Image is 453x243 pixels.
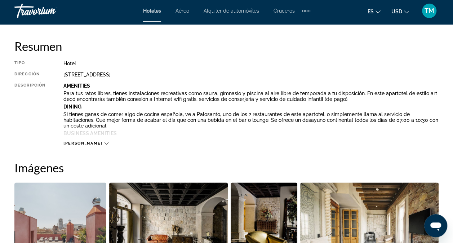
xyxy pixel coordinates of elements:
button: Change language [368,6,381,17]
button: Change currency [391,6,409,17]
button: Extra navigation items [302,5,310,17]
a: Travorium [14,1,86,20]
button: User Menu [420,3,439,18]
a: Hoteles [143,8,161,14]
div: Descripción [14,83,45,137]
a: Alquiler de automóviles [204,8,259,14]
span: es [368,9,374,14]
a: Cruceros [274,8,295,14]
iframe: Button to launch messaging window [424,214,447,237]
b: Dining [63,104,81,110]
p: Si tienes ganas de comer algo de cocina española, ve a Palosanto, uno de los 2 restaurantes de es... [63,111,439,129]
h2: Resumen [14,39,439,53]
div: Hotel [63,61,439,66]
span: TM [425,7,434,14]
span: [PERSON_NAME] [63,141,102,146]
a: Aéreo [176,8,189,14]
span: USD [391,9,402,14]
div: Tipo [14,61,45,66]
b: Amenities [63,83,90,89]
button: [PERSON_NAME] [63,141,108,146]
h2: Imágenes [14,160,439,175]
div: [STREET_ADDRESS] [63,72,439,78]
p: Para tus ratos libres, tienes instalaciones recreativas como sauna, gimnasio y piscina al aire li... [63,90,439,102]
div: Dirección [14,72,45,78]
